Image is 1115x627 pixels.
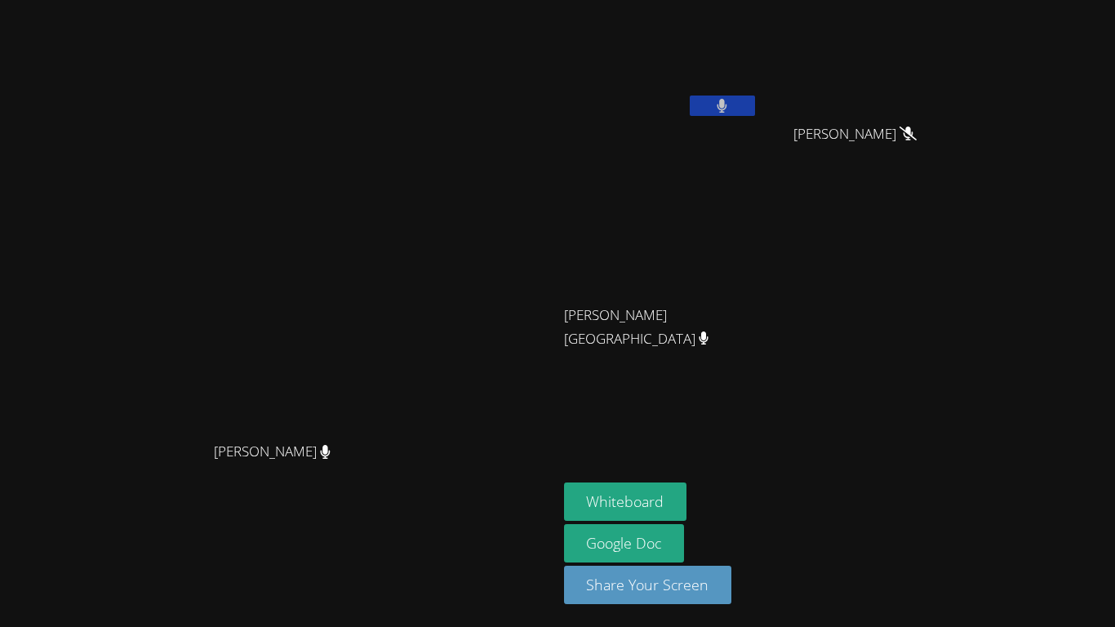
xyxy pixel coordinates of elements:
span: [PERSON_NAME][GEOGRAPHIC_DATA] [564,304,745,351]
button: Share Your Screen [564,566,732,604]
button: Whiteboard [564,482,687,521]
a: Google Doc [564,524,685,563]
span: [PERSON_NAME] [793,122,917,146]
span: [PERSON_NAME] [214,440,331,464]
